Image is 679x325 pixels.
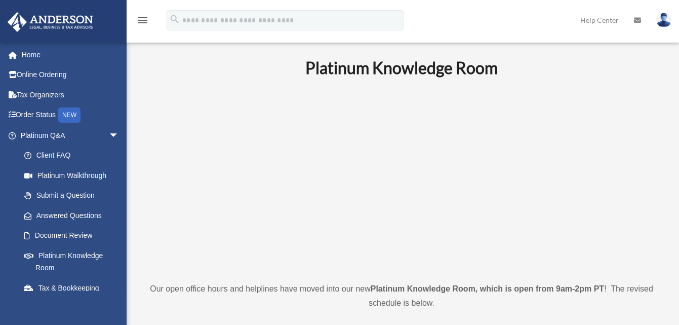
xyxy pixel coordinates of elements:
strong: Platinum Knowledge Room, which is open from 9am-2pm PT [371,284,604,293]
a: Tax Organizers [7,85,134,105]
a: Submit a Question [14,186,134,206]
a: Tax & Bookkeeping Packages [14,278,134,310]
i: menu [137,14,149,26]
a: Platinum Q&Aarrow_drop_down [7,125,134,146]
i: search [169,14,180,25]
img: User Pic [656,13,671,27]
a: Platinum Knowledge Room [14,245,129,278]
div: NEW [58,107,81,123]
a: Order StatusNEW [7,105,134,126]
a: Online Ordering [7,65,134,85]
p: Our open office hours and helplines have moved into our new ! The revised schedule is below. [144,282,659,310]
a: Platinum Walkthrough [14,165,134,186]
img: Anderson Advisors Platinum Portal [5,12,96,32]
a: Document Review [14,226,134,246]
a: Home [7,45,134,65]
iframe: 231110_Toby_KnowledgeRoom [250,92,553,263]
a: Client FAQ [14,146,134,166]
a: menu [137,18,149,26]
b: Platinum Knowledge Room [305,58,498,78]
span: arrow_drop_down [109,125,129,146]
a: Answered Questions [14,205,134,226]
